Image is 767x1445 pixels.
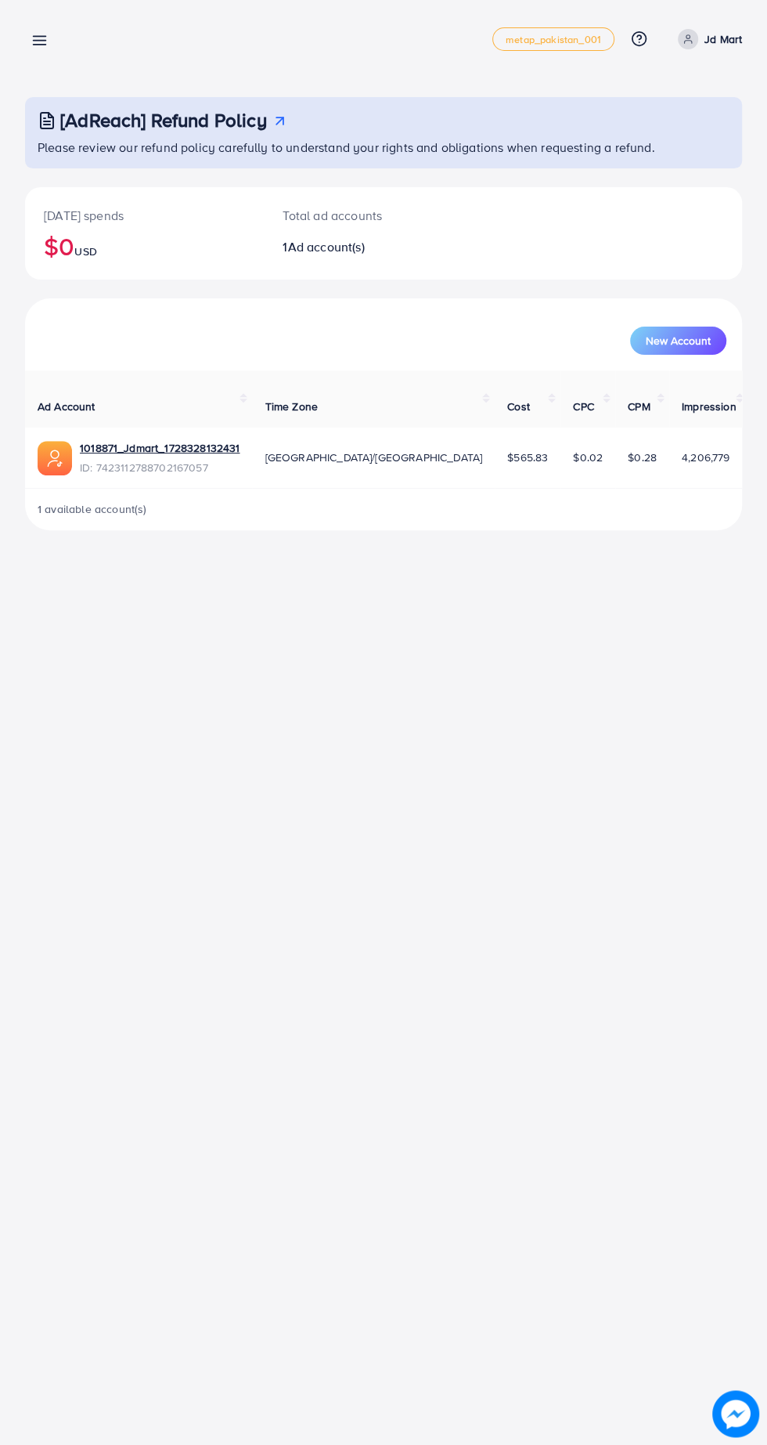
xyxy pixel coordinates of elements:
[646,335,711,346] span: New Account
[80,440,239,456] a: 1018871_Jdmart_1728328132431
[60,109,267,132] h3: [AdReach] Refund Policy
[682,450,729,465] span: 4,206,779
[44,206,245,225] p: [DATE] spends
[672,29,742,49] a: Jd Mart
[38,441,72,475] img: ic-ads-acc.e4c84228.svg
[682,399,736,414] span: Impression
[573,399,593,414] span: CPC
[283,206,424,225] p: Total ad accounts
[44,231,245,261] h2: $0
[265,450,482,465] span: [GEOGRAPHIC_DATA]/[GEOGRAPHIC_DATA]
[265,399,317,414] span: Time Zone
[712,1390,759,1437] img: image
[630,327,726,355] button: New Account
[38,399,95,414] span: Ad Account
[506,34,601,45] span: metap_pakistan_001
[507,399,530,414] span: Cost
[38,501,147,517] span: 1 available account(s)
[80,460,239,475] span: ID: 7423112788702167057
[628,450,657,465] span: $0.28
[704,30,742,49] p: Jd Mart
[507,450,548,465] span: $565.83
[573,450,603,465] span: $0.02
[492,27,614,51] a: metap_pakistan_001
[628,399,650,414] span: CPM
[288,238,365,255] span: Ad account(s)
[283,240,424,255] h2: 1
[74,244,96,259] span: USD
[38,138,733,157] p: Please review our refund policy carefully to understand your rights and obligations when requesti...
